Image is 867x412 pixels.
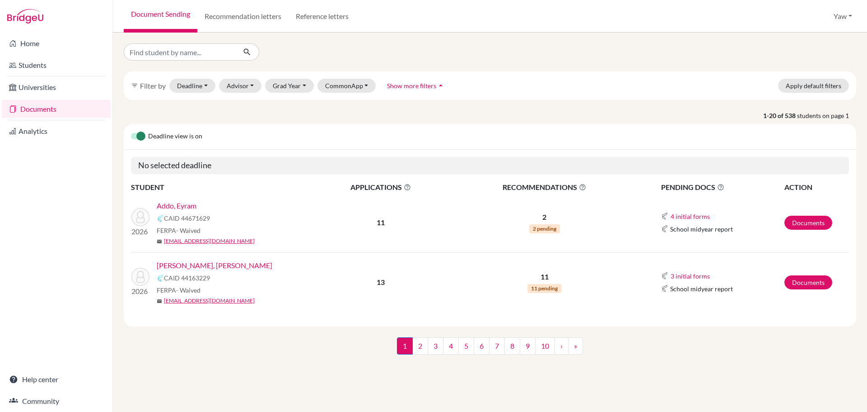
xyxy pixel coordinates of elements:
span: mail [157,298,162,304]
b: 13 [377,278,385,286]
span: CAID 44671629 [164,213,210,223]
a: 3 [428,337,443,355]
span: CAID 44163229 [164,273,210,283]
a: » [568,337,583,355]
span: Deadline view is on [148,131,202,142]
a: › [555,337,569,355]
button: Show more filtersarrow_drop_up [379,79,453,93]
span: - Waived [176,227,200,234]
button: Grad Year [265,79,314,93]
a: Help center [2,370,111,388]
img: Addo, Eyram [131,208,149,226]
span: - Waived [176,286,200,294]
a: 6 [474,337,489,355]
th: ACTION [784,181,849,193]
p: 2026 [131,286,149,297]
a: 9 [520,337,536,355]
a: 10 [535,337,555,355]
span: Filter by [140,81,166,90]
span: School midyear report [670,224,733,234]
img: Common App logo [661,225,668,232]
input: Find student by name... [124,43,236,61]
span: FERPA [157,285,200,295]
a: [EMAIL_ADDRESS][DOMAIN_NAME] [164,237,255,245]
img: Common App logo [661,285,668,292]
strong: 1-20 of 538 [763,111,797,120]
button: 3 initial forms [670,271,710,281]
img: Common App logo [661,272,668,279]
a: Documents [784,216,832,230]
a: [EMAIL_ADDRESS][DOMAIN_NAME] [164,297,255,305]
button: CommonApp [317,79,376,93]
p: 11 [450,271,639,282]
a: Students [2,56,111,74]
i: filter_list [131,82,138,89]
span: PENDING DOCS [661,182,783,193]
a: 7 [489,337,505,355]
h5: No selected deadline [131,157,849,174]
a: 5 [458,337,474,355]
a: Addo, Eyram [157,200,196,211]
a: Documents [784,275,832,289]
a: [PERSON_NAME], [PERSON_NAME] [157,260,272,271]
a: Documents [2,100,111,118]
span: students on page 1 [797,111,856,120]
button: Yaw [830,8,856,25]
img: Abla, Elinam Amegashie [131,268,149,286]
a: Universities [2,78,111,96]
span: mail [157,239,162,244]
b: 11 [377,218,385,227]
a: 4 [443,337,459,355]
img: Common App logo [157,215,164,222]
a: 8 [504,337,520,355]
button: Apply default filters [778,79,849,93]
img: Common App logo [157,275,164,282]
button: 4 initial forms [670,211,710,222]
a: Home [2,34,111,52]
p: 2 [450,212,639,223]
img: Common App logo [661,213,668,220]
span: 1 [397,337,413,355]
span: School midyear report [670,284,733,294]
span: APPLICATIONS [312,182,449,193]
span: Show more filters [387,82,436,90]
i: arrow_drop_up [436,81,445,90]
span: RECOMMENDATIONS [450,182,639,193]
span: 2 pending [529,224,560,233]
span: FERPA [157,226,200,235]
button: Advisor [219,79,262,93]
th: STUDENT [131,181,312,193]
img: Bridge-U [7,9,43,24]
a: Community [2,392,111,410]
button: Deadline [169,79,215,93]
nav: ... [397,337,583,362]
a: Analytics [2,122,111,140]
a: 2 [412,337,428,355]
span: 11 pending [527,284,561,293]
p: 2026 [131,226,149,237]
